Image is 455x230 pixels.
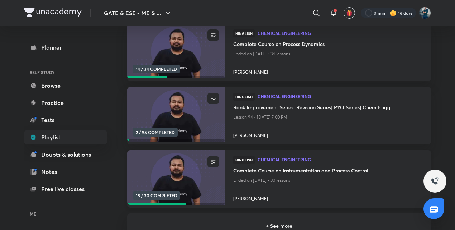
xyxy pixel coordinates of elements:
a: Notes [24,165,107,179]
a: [PERSON_NAME] [233,193,422,202]
button: avatar [344,7,355,19]
img: avatar [346,10,353,16]
a: Rank Improvement Series| Revision Series| PYQ Series| Chem Engg [233,103,422,112]
a: new-thumbnail18 / 30 COMPLETED [127,150,225,208]
img: new-thumbnail [126,87,225,142]
p: Ended on [DATE] • 34 lessons [233,49,422,59]
img: new-thumbnail [126,23,225,79]
span: Chemical Engineering [258,31,422,35]
span: 14 / 34 COMPLETED [133,65,180,73]
a: Free live classes [24,182,107,196]
img: new-thumbnail [126,150,225,206]
span: 2 / 95 COMPLETED [133,128,178,137]
a: Planner [24,40,107,55]
a: new-thumbnail14 / 34 COMPLETED [127,24,225,81]
a: Playlist [24,130,107,144]
a: Complete Course on Process Dynamics [233,40,422,49]
p: Ended on [DATE] • 30 lessons [233,176,422,185]
img: ttu [431,177,439,185]
a: Browse [24,78,107,93]
a: new-thumbnail2 / 95 COMPLETED [127,87,225,144]
span: 18 / 30 COMPLETED [133,191,180,200]
span: Hinglish [233,156,255,164]
h6: + See more [136,222,422,230]
a: [PERSON_NAME] [233,129,422,139]
a: Tests [24,113,107,127]
img: Vinay Upadhyay [419,7,431,19]
img: streak [389,9,397,17]
a: [PERSON_NAME] [233,66,422,75]
span: Chemical Engineering [258,157,422,162]
img: Company Logo [24,8,82,17]
a: Doubts & solutions [24,147,107,162]
span: Chemical Engineering [258,94,422,98]
a: Chemical Engineering [258,157,422,162]
span: Hinglish [233,93,255,101]
h6: SELF STUDY [24,66,107,78]
a: Practice [24,96,107,110]
button: GATE & ESE - ME & ... [100,6,177,20]
a: Chemical Engineering [258,31,422,36]
span: Hinglish [233,29,255,37]
p: Lesson 94 • [DATE] 7:00 PM [233,112,422,122]
a: Chemical Engineering [258,94,422,99]
a: Complete Course on Instrumentation and Process Control [233,167,422,176]
h6: ME [24,208,107,220]
a: Company Logo [24,8,82,18]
